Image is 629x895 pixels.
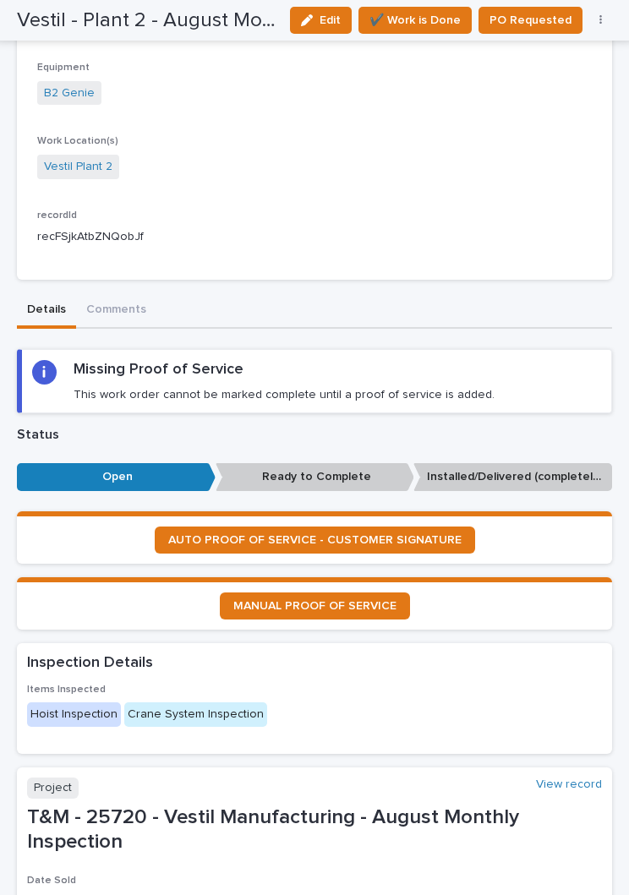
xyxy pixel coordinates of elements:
[490,10,572,30] span: PO Requested
[37,228,592,246] p: recFSjkAtbZNQobJf
[17,8,276,33] h2: Vestil - Plant 2 - August Monthly Inspection
[27,876,76,886] span: Date Sold
[37,63,90,73] span: Equipment
[74,387,495,402] p: This work order cannot be marked complete until a proof of service is added.
[17,463,216,491] p: Open
[44,158,112,176] a: Vestil Plant 2
[320,13,341,28] span: Edit
[155,527,475,554] a: AUTO PROOF OF SERVICE - CUSTOMER SIGNATURE
[27,653,153,674] h2: Inspection Details
[536,778,602,792] a: View record
[220,592,410,619] a: MANUAL PROOF OF SERVICE
[369,10,461,30] span: ✔️ Work is Done
[37,210,77,221] span: recordId
[479,7,583,34] button: PO Requested
[27,778,79,799] p: Project
[168,534,462,546] span: AUTO PROOF OF SERVICE - CUSTOMER SIGNATURE
[27,805,602,854] p: T&M - 25720 - Vestil Manufacturing - August Monthly Inspection
[233,600,397,612] span: MANUAL PROOF OF SERVICE
[37,136,118,146] span: Work Location(s)
[358,7,472,34] button: ✔️ Work is Done
[44,85,95,102] a: B2 Genie
[413,463,612,491] p: Installed/Delivered (completely done)
[216,463,414,491] p: Ready to Complete
[27,685,106,695] span: Items Inspected
[124,702,267,727] div: Crane System Inspection
[27,702,121,727] div: Hoist Inspection
[17,293,76,329] button: Details
[17,427,612,443] p: Status
[74,360,243,380] h2: Missing Proof of Service
[290,7,352,34] button: Edit
[76,293,156,329] button: Comments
